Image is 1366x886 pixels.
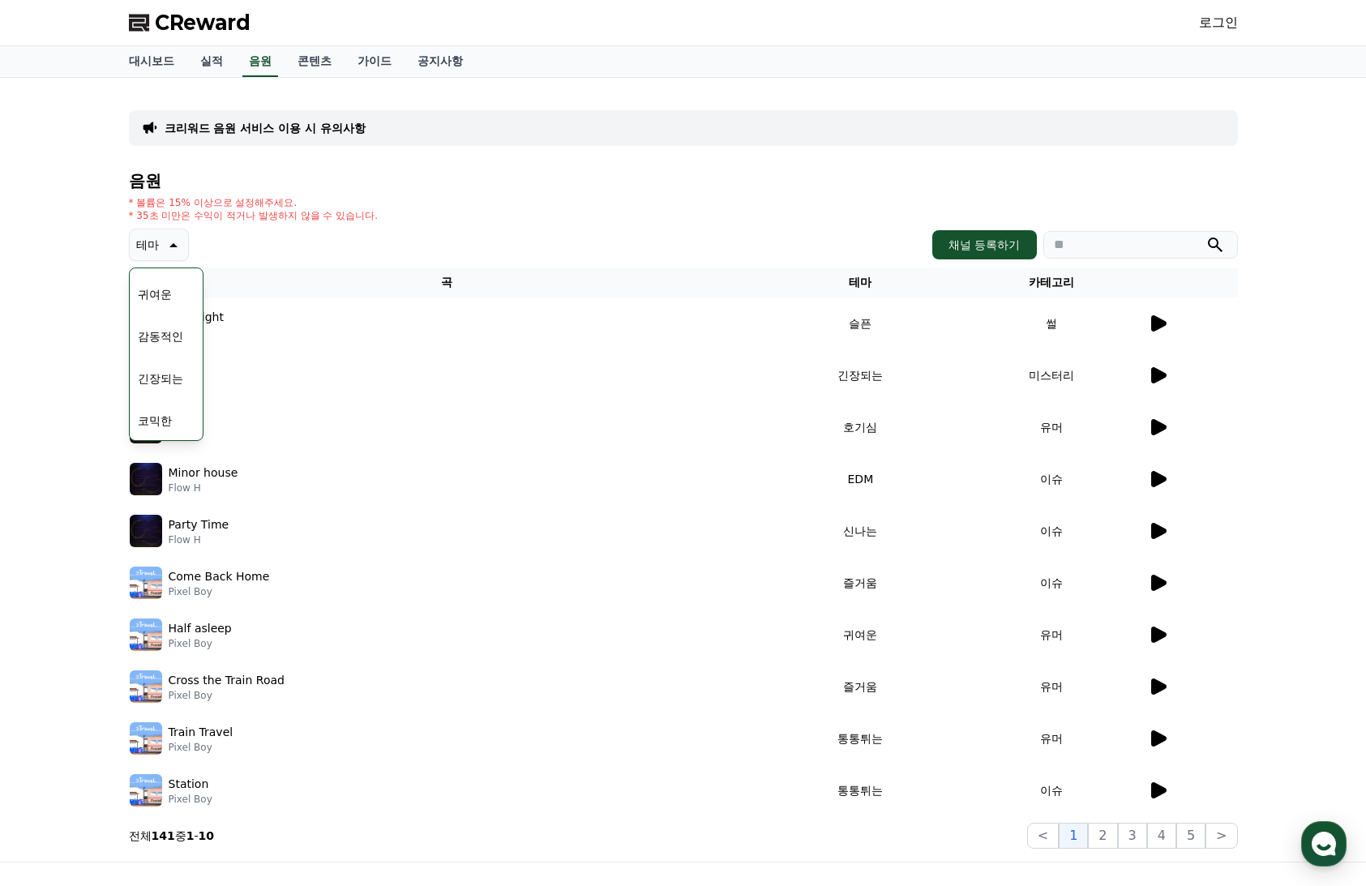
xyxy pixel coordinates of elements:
span: 설정 [251,538,270,551]
a: 홈 [5,514,107,554]
td: 유머 [956,401,1146,453]
strong: 141 [152,829,175,842]
td: 썰 [956,297,1146,349]
p: Half asleep [169,620,232,637]
p: Pixel Boy [169,637,232,650]
p: * 볼륨은 15% 이상으로 설정해주세요. [129,196,379,209]
button: 5 [1176,823,1205,849]
p: Station [169,776,209,793]
th: 곡 [129,268,765,297]
h4: 음원 [129,172,1238,190]
p: Pixel Boy [169,585,270,598]
button: 4 [1147,823,1176,849]
p: Pixel Boy [169,689,285,702]
td: 슬픈 [765,297,956,349]
td: 즐거움 [765,661,956,713]
img: music [130,722,162,755]
span: CReward [155,10,251,36]
button: 귀여운 [131,276,178,312]
td: 유머 [956,609,1146,661]
p: Train Travel [169,724,233,741]
td: 신나는 [765,505,956,557]
td: 즐거움 [765,557,956,609]
img: music [130,774,162,807]
td: 이슈 [956,453,1146,505]
td: 긴장되는 [765,349,956,401]
strong: 10 [199,829,214,842]
a: 대화 [107,514,209,554]
p: Sad Night [169,309,224,326]
p: Come Back Home [169,568,270,585]
p: Flow H [169,533,229,546]
button: > [1205,823,1237,849]
td: 유머 [956,713,1146,764]
td: 이슈 [956,764,1146,816]
img: music [130,515,162,547]
img: music [130,670,162,703]
p: * 35초 미만은 수익이 적거나 발생하지 않을 수 있습니다. [129,209,379,222]
a: 설정 [209,514,311,554]
button: 채널 등록하기 [932,230,1036,259]
img: music [130,567,162,599]
strong: 1 [186,829,195,842]
a: CReward [129,10,251,36]
td: EDM [765,453,956,505]
p: Party Time [169,516,229,533]
p: 전체 중 - [129,828,215,844]
button: 긴장되는 [131,361,190,396]
p: Flow H [169,482,238,494]
img: music [130,618,162,651]
a: 로그인 [1199,13,1238,32]
td: 통통튀는 [765,764,956,816]
th: 테마 [765,268,956,297]
button: 1 [1059,823,1088,849]
span: 홈 [51,538,61,551]
td: 미스터리 [956,349,1146,401]
a: 크리워드 음원 서비스 이용 시 유의사항 [165,120,366,136]
td: 유머 [956,661,1146,713]
p: Pixel Boy [169,741,233,754]
th: 카테고리 [956,268,1146,297]
a: 대시보드 [116,46,187,77]
p: Minor house [169,464,238,482]
span: 대화 [148,539,168,552]
a: 음원 [242,46,278,77]
button: 3 [1118,823,1147,849]
img: music [130,463,162,495]
td: 호기심 [765,401,956,453]
button: 코믹한 [131,403,178,439]
button: 2 [1088,823,1117,849]
a: 공지사항 [405,46,476,77]
p: 테마 [136,233,159,256]
a: 가이드 [345,46,405,77]
a: 실적 [187,46,236,77]
button: 감동적인 [131,319,190,354]
a: 콘텐츠 [285,46,345,77]
p: Pixel Boy [169,793,212,806]
td: 이슈 [956,505,1146,557]
button: 테마 [129,229,189,261]
p: Cross the Train Road [169,672,285,689]
td: 귀여운 [765,609,956,661]
button: < [1027,823,1059,849]
td: 통통튀는 [765,713,956,764]
td: 이슈 [956,557,1146,609]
